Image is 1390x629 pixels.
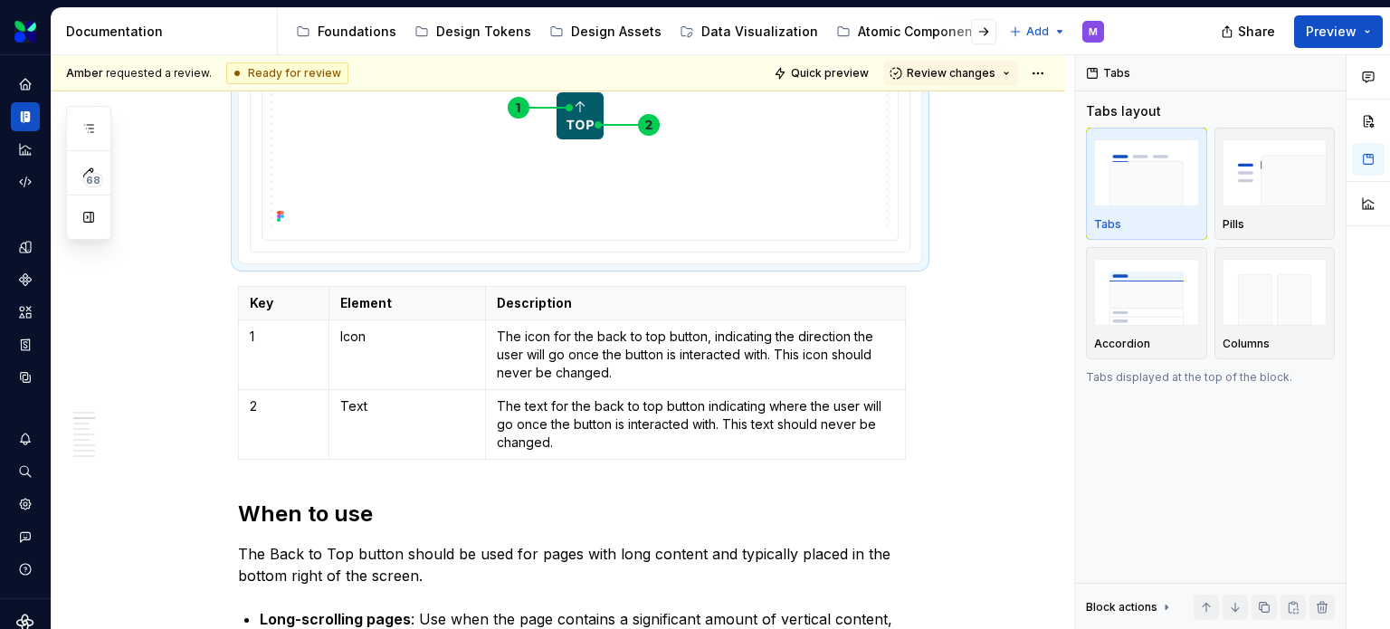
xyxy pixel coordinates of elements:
button: Contact support [11,522,40,551]
div: Design Assets [571,23,662,41]
p: Text [340,397,474,415]
a: Assets [11,298,40,327]
button: Quick preview [768,61,877,86]
img: placeholder [1094,259,1199,325]
p: 1 [250,328,318,346]
a: Design tokens [11,233,40,262]
img: placeholder [1223,259,1328,325]
div: Block actions [1086,600,1157,615]
p: Description [497,294,894,312]
a: Components [11,265,40,294]
a: Data sources [11,363,40,392]
button: Notifications [11,424,40,453]
button: Add [1004,19,1071,44]
a: Foundations [289,17,404,46]
a: Settings [11,490,40,519]
div: Page tree [289,14,1000,50]
div: Atomic Components [858,23,985,41]
div: Tabs layout [1086,102,1161,120]
a: Code automation [11,167,40,196]
p: The icon for the back to top button, indicating the direction the user will go once the button is... [497,328,894,382]
div: Foundations [318,23,396,41]
button: placeholderTabs [1086,128,1207,240]
button: Search ⌘K [11,457,40,486]
span: Add [1026,24,1049,39]
a: Data Visualization [672,17,825,46]
strong: Long-scrolling pages [260,610,411,628]
p: 2 [250,397,318,415]
div: Design Tokens [436,23,531,41]
p: Element [340,294,474,312]
button: placeholderPills [1214,128,1336,240]
button: placeholderAccordion [1086,247,1207,359]
span: requested a review. [66,66,212,81]
span: Review changes [907,66,995,81]
div: Documentation [66,23,270,41]
div: M [1089,24,1098,39]
span: Quick preview [791,66,869,81]
div: Block actions [1086,595,1174,620]
button: Preview [1294,15,1383,48]
p: Tabs [1094,217,1121,232]
div: Ready for review [226,62,348,84]
span: Preview [1306,23,1357,41]
p: Accordion [1094,337,1150,351]
button: placeholderColumns [1214,247,1336,359]
div: Data Visualization [701,23,818,41]
p: Tabs displayed at the top of the block. [1086,370,1335,385]
span: 68 [83,173,103,187]
p: Columns [1223,337,1270,351]
img: 6e787e26-f4c0-4230-8924-624fe4a2d214.png [14,21,36,43]
a: Documentation [11,102,40,131]
button: Review changes [884,61,1018,86]
img: placeholder [1094,139,1199,205]
p: The Back to Top button should be used for pages with long content and typically placed in the bot... [238,543,922,586]
span: Amber [66,66,103,80]
p: Icon [340,328,474,346]
button: Share [1212,15,1287,48]
a: Storybook stories [11,330,40,359]
img: placeholder [1223,139,1328,205]
a: Design Assets [542,17,669,46]
span: Share [1238,23,1275,41]
a: Atomic Components [829,17,992,46]
p: Key [250,294,318,312]
a: Home [11,70,40,99]
h2: When to use [238,500,922,529]
p: The text for the back to top button indicating where the user will go once the button is interact... [497,397,894,452]
a: Design Tokens [407,17,538,46]
p: Pills [1223,217,1244,232]
a: Analytics [11,135,40,164]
